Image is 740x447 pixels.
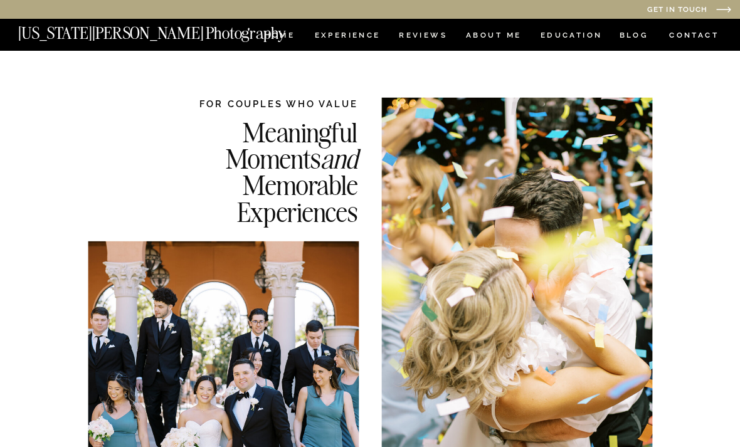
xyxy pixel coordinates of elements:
a: BLOG [619,31,648,42]
h2: FOR COUPLES WHO VALUE [163,97,358,110]
i: and [320,141,357,175]
a: REVIEWS [399,31,445,42]
a: Experience [315,31,379,42]
a: EDUCATION [539,31,603,42]
a: CONTACT [669,28,720,42]
a: HOME [262,31,297,42]
h2: Meaningful Moments Memorable Experiences [163,118,358,224]
a: Get in Touch [522,6,707,15]
a: [US_STATE][PERSON_NAME] Photography [18,25,328,36]
a: ABOUT ME [465,31,521,42]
